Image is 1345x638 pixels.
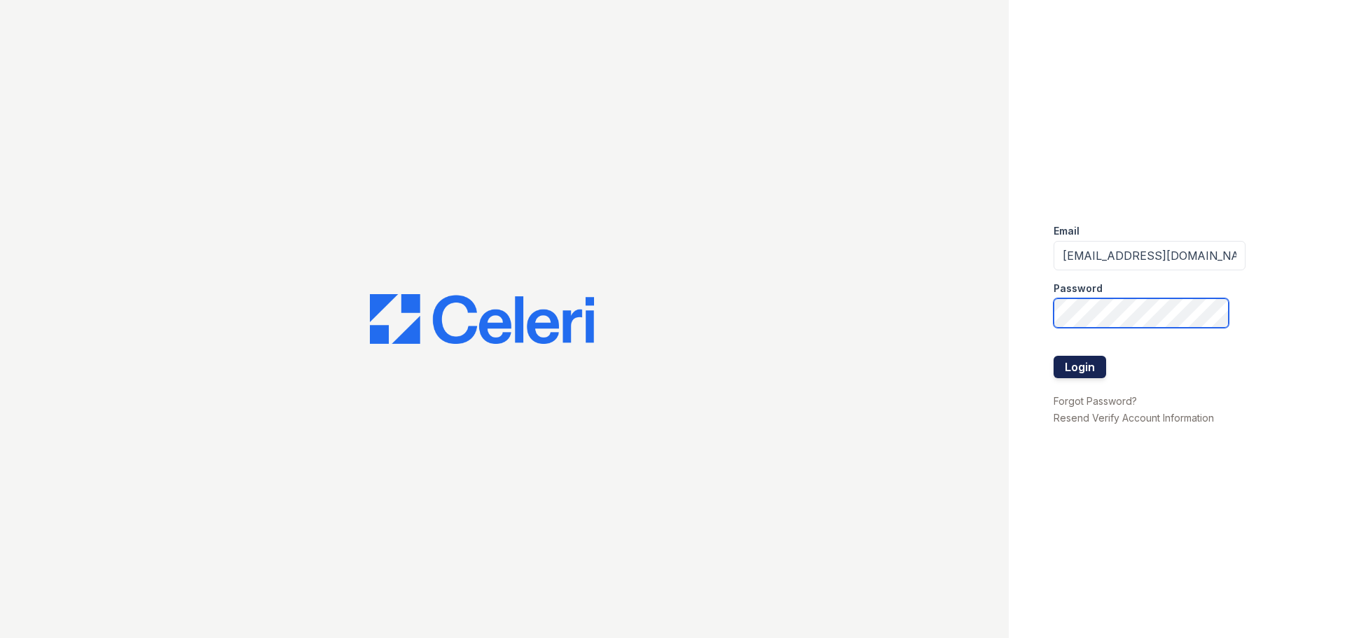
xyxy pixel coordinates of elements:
[1054,395,1137,407] a: Forgot Password?
[1054,282,1103,296] label: Password
[1054,224,1080,238] label: Email
[1054,412,1214,424] a: Resend Verify Account Information
[1054,356,1106,378] button: Login
[370,294,594,345] img: CE_Logo_Blue-a8612792a0a2168367f1c8372b55b34899dd931a85d93a1a3d3e32e68fde9ad4.png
